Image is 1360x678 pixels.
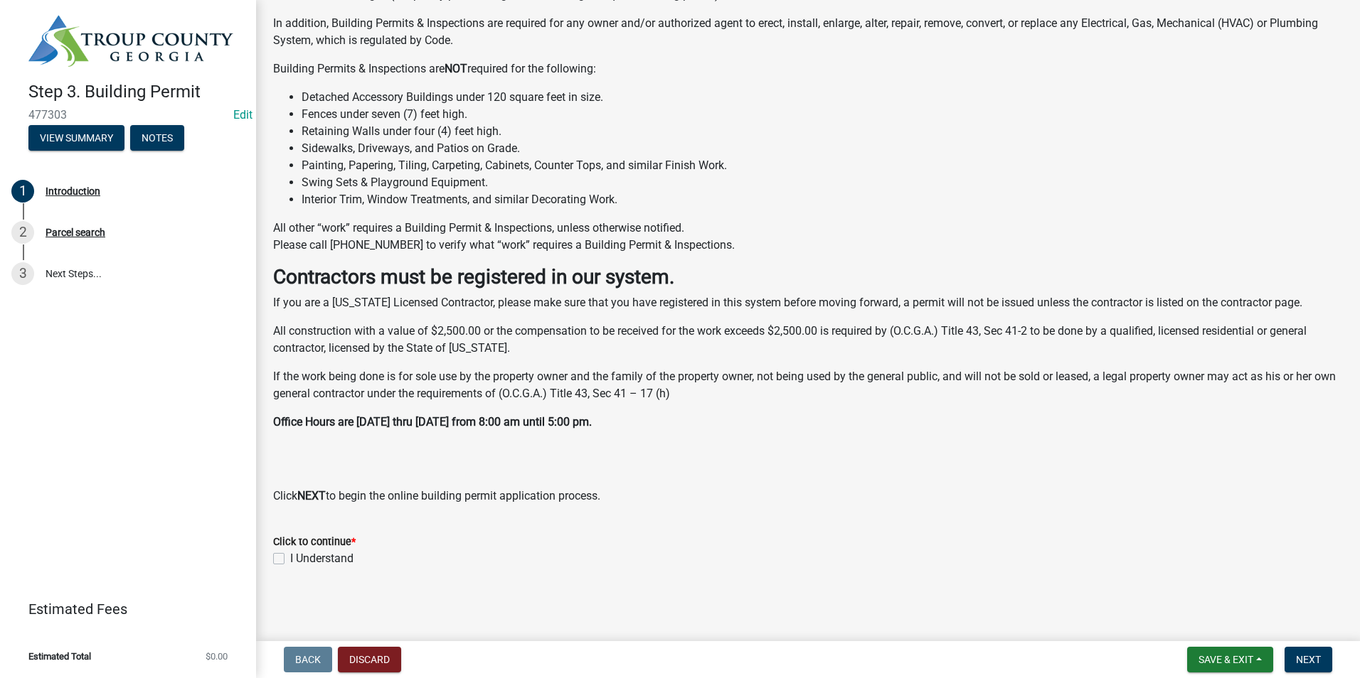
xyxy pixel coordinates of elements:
strong: NEXT [297,489,326,502]
span: Back [295,654,321,665]
span: 477303 [28,108,228,122]
span: Estimated Total [28,652,91,661]
img: Troup County, Georgia [28,15,233,67]
button: Discard [338,647,401,672]
li: Detached Accessory Buildings under 120 square feet in size. [302,89,1343,106]
wm-modal-confirm: Notes [130,133,184,144]
span: $0.00 [206,652,228,661]
strong: Contractors must be registered in our system. [273,265,674,289]
button: View Summary [28,125,124,151]
label: I Understand [290,550,354,567]
p: In addition, Building Permits & Inspections are required for any owner and/or authorized agent to... [273,15,1343,49]
span: Next [1296,654,1321,665]
li: Interior Trim, Window Treatments, and similar Decorating Work. [302,191,1343,208]
button: Save & Exit [1187,647,1273,672]
wm-modal-confirm: Edit Application Number [233,108,253,122]
p: All construction with a value of $2,500.00 or the compensation to be received for the work exceed... [273,323,1343,357]
li: Fences under seven (7) feet high. [302,106,1343,123]
p: All other “work” requires a Building Permit & Inspections, unless otherwise notified. Please call... [273,220,1343,254]
strong: Office Hours are [DATE] thru [DATE] from 8:00 am until 5:00 pm. [273,415,592,429]
li: Retaining Walls under four (4) feet high. [302,123,1343,140]
strong: NOT [445,62,467,75]
a: Estimated Fees [11,595,233,623]
wm-modal-confirm: Summary [28,133,124,144]
li: Painting, Papering, Tiling, Carpeting, Cabinets, Counter Tops, and similar Finish Work. [302,157,1343,174]
h4: Step 3. Building Permit [28,82,245,102]
li: Swing Sets & Playground Equipment. [302,174,1343,191]
p: Building Permits & Inspections are required for the following: [273,60,1343,77]
p: Click to begin the online building permit application process. [273,488,1343,505]
div: 2 [11,221,34,244]
button: Back [284,647,332,672]
span: Save & Exit [1199,654,1253,665]
button: Notes [130,125,184,151]
li: Sidewalks, Driveways, and Patios on Grade. [302,140,1343,157]
p: If the work being done is for sole use by the property owner and the family of the property owner... [273,368,1343,402]
div: 3 [11,262,34,285]
div: Introduction [46,186,100,196]
button: Next [1285,647,1332,672]
label: Click to continue [273,537,356,547]
div: 1 [11,180,34,203]
a: Edit [233,108,253,122]
p: If you are a [US_STATE] Licensed Contractor, please make sure that you have registered in this sy... [273,294,1343,311]
div: Parcel search [46,227,105,237]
